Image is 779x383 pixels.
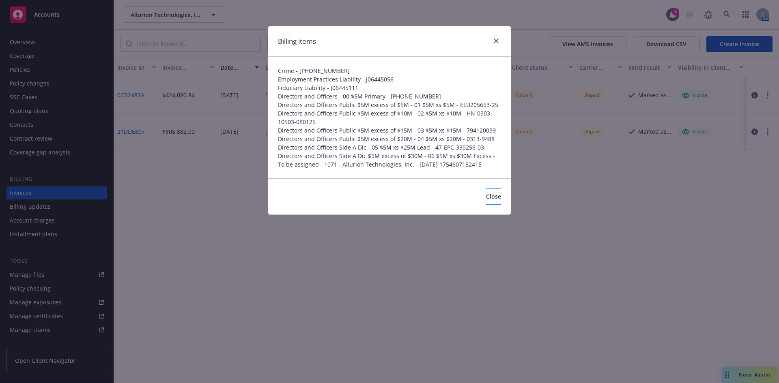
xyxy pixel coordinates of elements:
span: Directors and Officers Side A Dic - 05 $5M xs $25M Lead - 47-EPC-330256-03 [278,143,501,152]
span: Directors and Officers Public $5M excess of $5M - 01 $5M xs $5M - ELU205653-25 [278,101,501,109]
span: Crime - [PHONE_NUMBER] [278,66,501,75]
span: Close [486,193,501,200]
h1: Billing items [278,36,316,47]
a: close [491,36,501,46]
span: Directors and Officers Public $5M excess of $15M - 03 $5M xs $15M - 794120039 [278,126,501,135]
span: Directors and Officers Side A Dic $5M excess of $30M - 06 $5M xs $30M Excess - To be assigned - 1... [278,152,501,169]
span: Fiduciary Liability - J06445111 [278,83,501,92]
span: Directors and Officers Public $5M excess of $20M - 04 $5M xs $20M - 0313-9488 [278,135,501,143]
span: Employment Practices Liability - J06445056 [278,75,501,83]
span: Directors and Officers Public $5M excess of $10M - 02 $5M xs $10M - HN-0303-10503-080125 [278,109,501,126]
button: Close [486,188,501,205]
span: Directors and Officers - 00 $5M Primary - [PHONE_NUMBER] [278,92,501,101]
